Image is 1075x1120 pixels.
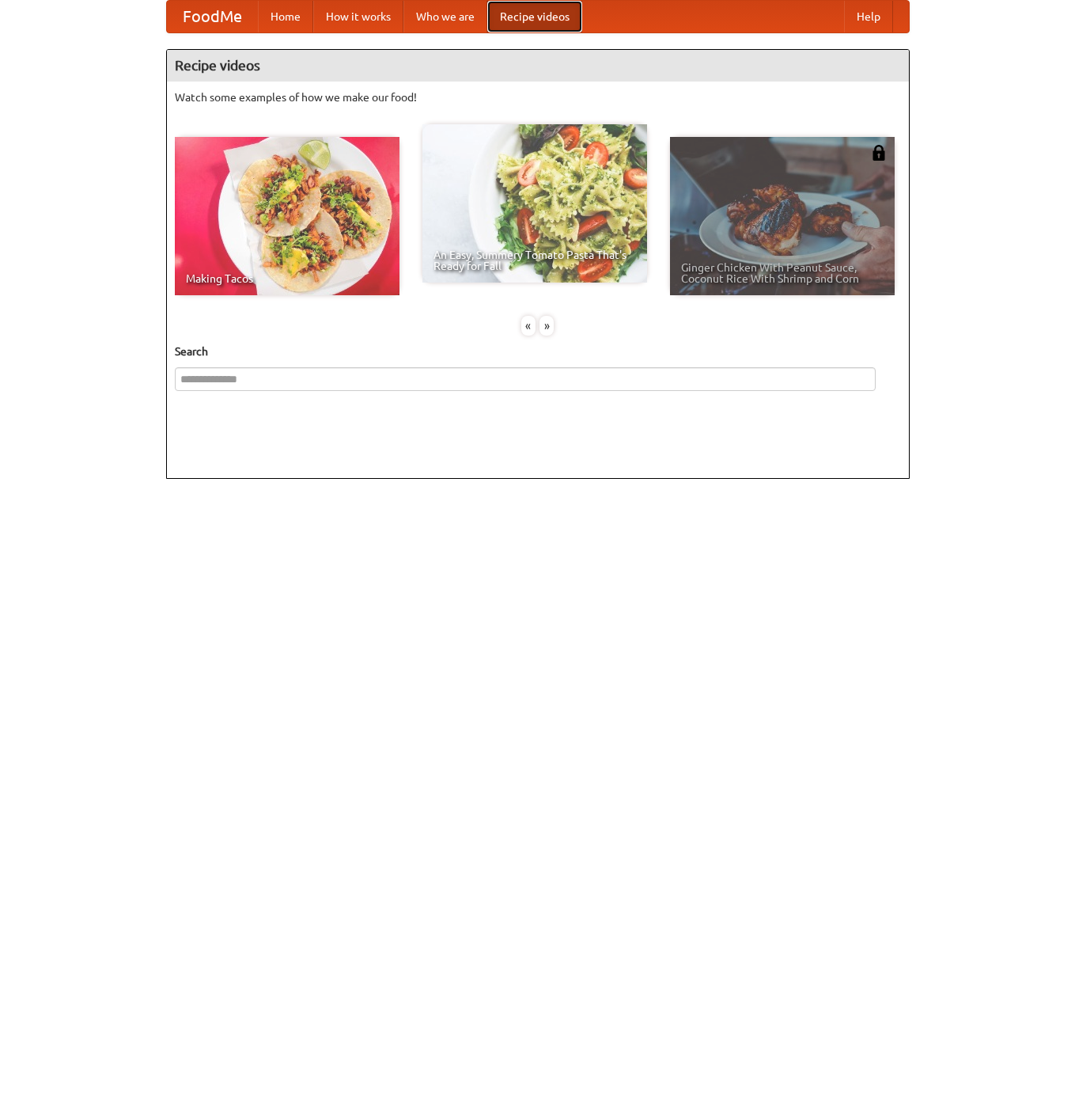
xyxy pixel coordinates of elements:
h4: Recipe videos [167,50,909,82]
img: 483408.png [871,145,887,161]
h5: Search [175,344,901,359]
a: FoodMe [167,1,258,32]
div: « [521,316,536,336]
a: Making Tacos [175,137,399,295]
a: Home [258,1,313,32]
a: Help [844,1,893,32]
p: Watch some examples of how we make our food! [175,89,901,105]
a: An Easy, Summery Tomato Pasta That's Ready for Fall [422,124,647,283]
div: » [539,316,554,336]
a: Recipe videos [487,1,582,32]
span: Making Tacos [186,273,388,284]
a: Who we are [403,1,487,32]
span: An Easy, Summery Tomato Pasta That's Ready for Fall [433,249,636,271]
a: How it works [313,1,403,32]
